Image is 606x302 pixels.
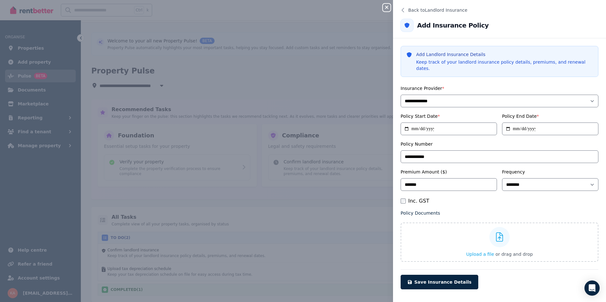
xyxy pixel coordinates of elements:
span: or drag and drop [495,252,533,257]
h2: Add Insurance Policy [417,21,489,30]
h3: Add Landlord Insurance Details [416,51,593,58]
label: Policy Start Date [401,114,440,119]
p: Policy Documents [401,210,598,216]
label: Inc. GST [401,197,429,205]
button: Save Insurance Details [401,275,478,289]
span: Save Insurance Details [414,280,472,285]
p: Keep track of your landlord insurance policy details, premiums, and renewal dates. [416,59,593,72]
button: Back toLandlord Insurance [393,3,606,18]
div: Open Intercom Messenger [584,280,600,296]
label: Policy End Date [502,114,539,119]
label: Frequency [502,169,525,174]
span: Upload a file [466,252,494,257]
span: Back to Landlord Insurance [408,7,467,13]
input: Inc. GST [401,198,406,204]
label: Insurance Provider [401,86,444,91]
button: Upload a file or drag and drop [466,251,533,257]
label: Policy Number [401,142,433,147]
label: Premium Amount ($) [401,169,447,174]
